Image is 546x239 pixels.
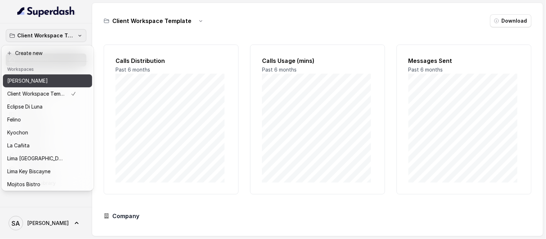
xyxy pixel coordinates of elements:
[7,115,21,124] p: Felino
[3,63,92,74] header: Workspaces
[7,128,28,137] p: Kyochon
[7,167,50,176] p: Lima Key Biscayne
[7,89,65,98] p: Client Workspace Template
[7,102,42,111] p: Eclipse Di Luna
[1,45,94,191] div: Client Workspace Template
[7,180,40,189] p: Mojitos Bistro
[6,29,86,42] button: Client Workspace Template
[3,47,92,60] button: Create new
[7,154,65,163] p: Lima [GEOGRAPHIC_DATA]
[17,31,75,40] p: Client Workspace Template
[7,77,48,85] p: [PERSON_NAME]
[7,141,30,150] p: La Cañita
